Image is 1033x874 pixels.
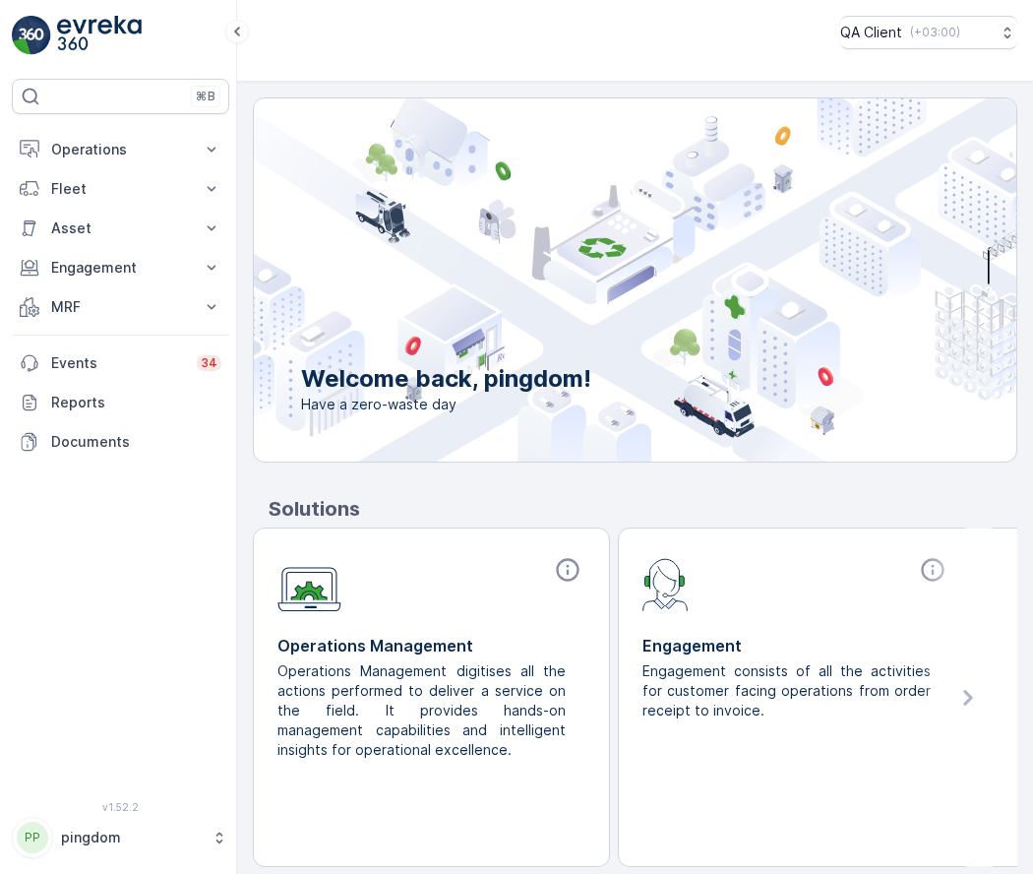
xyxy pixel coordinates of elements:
p: Fleet [51,179,190,199]
a: Reports [12,383,229,422]
p: 34 [201,355,217,371]
a: Documents [12,422,229,462]
p: Events [51,353,185,373]
p: Solutions [269,494,1017,524]
img: logo_light-DOdMpM7g.png [57,16,142,55]
img: city illustration [165,98,1016,462]
button: PPpingdom [12,817,229,858]
p: Reports [51,393,221,412]
p: Operations Management [277,634,585,657]
p: QA Client [840,23,902,42]
p: Operations [51,140,190,159]
p: Operations Management digitises all the actions performed to deliver a service on the field. It p... [277,661,570,760]
img: module-icon [642,556,689,611]
p: Welcome back, pingdom! [301,363,591,395]
button: Fleet [12,169,229,209]
p: Asset [51,218,190,238]
p: Engagement [642,634,950,657]
div: PP [17,822,48,853]
p: Engagement consists of all the activities for customer facing operations from order receipt to in... [642,661,935,720]
button: Operations [12,130,229,169]
p: ( +03:00 ) [910,25,960,40]
button: MRF [12,287,229,327]
a: Events34 [12,343,229,383]
span: Have a zero-waste day [301,395,591,414]
p: pingdom [61,828,202,847]
button: QA Client(+03:00) [840,16,1017,49]
img: logo [12,16,51,55]
button: Engagement [12,248,229,287]
button: Asset [12,209,229,248]
img: module-icon [277,556,341,612]
p: ⌘B [196,89,215,104]
p: Engagement [51,258,190,278]
p: Documents [51,432,221,452]
span: v 1.52.2 [12,801,229,813]
p: MRF [51,297,190,317]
